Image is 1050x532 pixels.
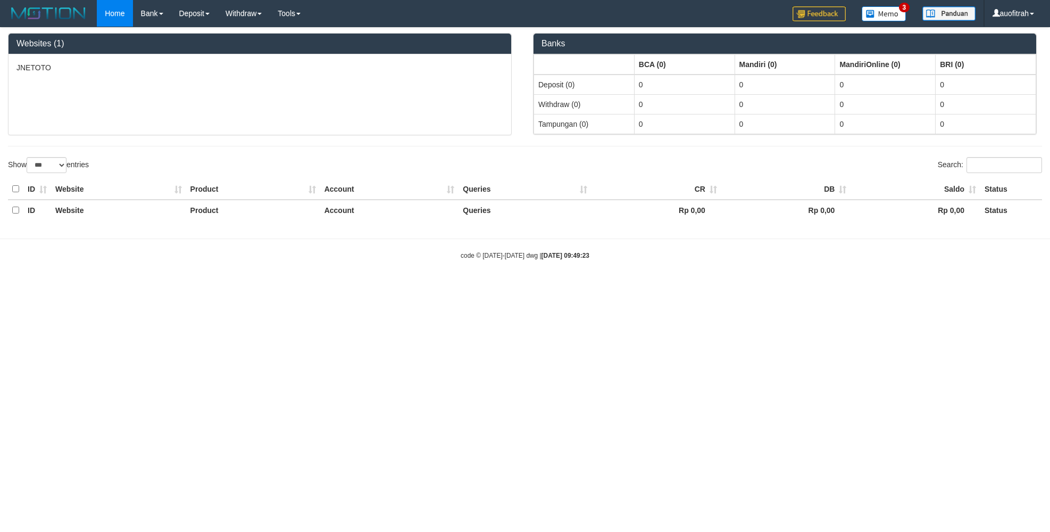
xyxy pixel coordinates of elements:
[936,114,1036,134] td: 0
[541,252,589,259] strong: [DATE] 09:49:23
[735,114,835,134] td: 0
[835,54,936,75] th: Group: activate to sort column ascending
[721,179,851,200] th: DB
[735,54,835,75] th: Group: activate to sort column ascending
[938,157,1042,173] label: Search:
[459,200,591,220] th: Queries
[735,94,835,114] td: 0
[51,200,186,220] th: Website
[23,200,51,220] th: ID
[320,200,459,220] th: Account
[851,200,980,220] th: Rp 0,00
[936,75,1036,95] td: 0
[735,75,835,95] td: 0
[899,3,910,12] span: 3
[634,54,735,75] th: Group: activate to sort column ascending
[966,157,1042,173] input: Search:
[634,114,735,134] td: 0
[320,179,459,200] th: Account
[534,94,635,114] td: Withdraw (0)
[8,5,89,21] img: MOTION_logo.png
[461,252,589,259] small: code © [DATE]-[DATE] dwg |
[793,6,846,21] img: Feedback.jpg
[591,179,721,200] th: CR
[862,6,906,21] img: Button%20Memo.svg
[851,179,980,200] th: Saldo
[16,62,503,73] p: JNETOTO
[8,157,89,173] label: Show entries
[534,54,635,75] th: Group: activate to sort column ascending
[936,54,1036,75] th: Group: activate to sort column ascending
[922,6,976,21] img: panduan.png
[186,179,320,200] th: Product
[835,75,936,95] td: 0
[27,157,66,173] select: Showentries
[534,114,635,134] td: Tampungan (0)
[591,200,721,220] th: Rp 0,00
[835,94,936,114] td: 0
[936,94,1036,114] td: 0
[186,200,320,220] th: Product
[634,94,735,114] td: 0
[51,179,186,200] th: Website
[980,200,1042,220] th: Status
[541,39,1028,48] h3: Banks
[721,200,851,220] th: Rp 0,00
[980,179,1042,200] th: Status
[634,75,735,95] td: 0
[16,39,503,48] h3: Websites (1)
[23,179,51,200] th: ID
[459,179,591,200] th: Queries
[534,75,635,95] td: Deposit (0)
[835,114,936,134] td: 0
